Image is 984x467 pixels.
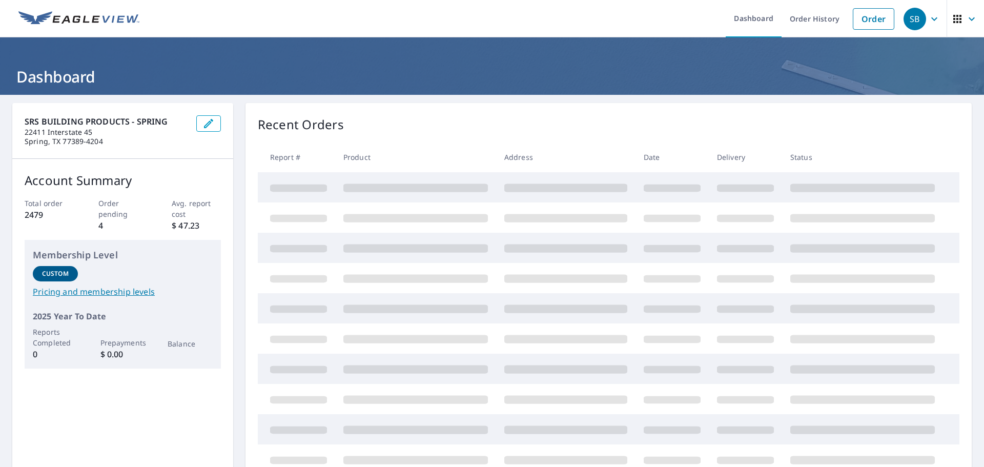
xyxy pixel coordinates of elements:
a: Order [853,8,894,30]
p: 0 [33,348,78,360]
p: 2479 [25,209,74,221]
th: Report # [258,142,335,172]
p: Reports Completed [33,327,78,348]
p: Account Summary [25,171,221,190]
p: Custom [42,269,69,278]
img: EV Logo [18,11,139,27]
p: Prepayments [100,337,146,348]
p: Balance [168,338,213,349]
th: Address [496,142,635,172]
div: SB [904,8,926,30]
p: SRS BUILDING PRODUCTS - SPRING [25,115,188,128]
p: $ 0.00 [100,348,146,360]
th: Status [782,142,943,172]
p: $ 47.23 [172,219,221,232]
th: Product [335,142,496,172]
h1: Dashboard [12,66,972,87]
a: Pricing and membership levels [33,286,213,298]
th: Delivery [709,142,782,172]
p: Order pending [98,198,148,219]
p: Spring, TX 77389-4204 [25,137,188,146]
p: Membership Level [33,248,213,262]
th: Date [635,142,709,172]
p: 22411 Interstate 45 [25,128,188,137]
p: 4 [98,219,148,232]
p: Recent Orders [258,115,344,134]
p: Total order [25,198,74,209]
p: Avg. report cost [172,198,221,219]
p: 2025 Year To Date [33,310,213,322]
